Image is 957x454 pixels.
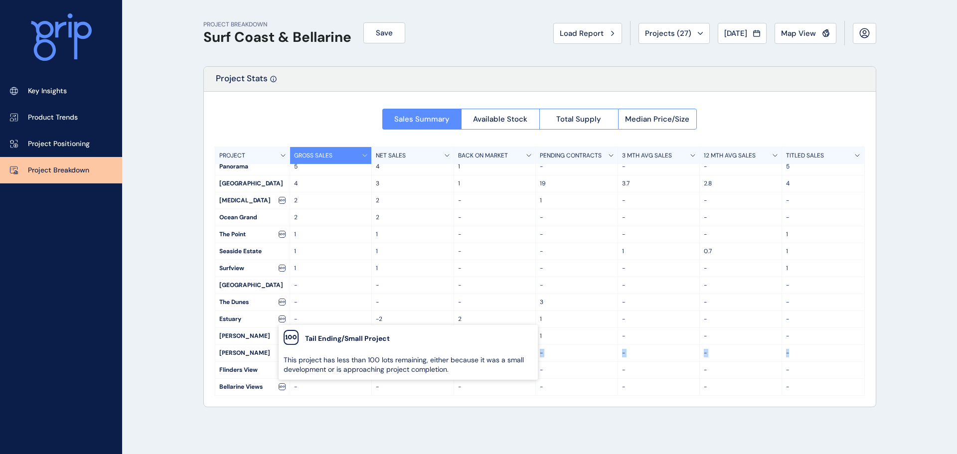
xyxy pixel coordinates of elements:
p: -2 [376,315,450,323]
p: 2 [458,315,532,323]
button: Load Report [553,23,622,44]
p: PROJECT BREAKDOWN [203,20,351,29]
p: - [704,230,778,239]
p: - [704,298,778,306]
p: 5 [294,162,368,171]
p: - [704,383,778,391]
button: Median Price/Size [618,109,697,130]
p: - [786,315,860,323]
div: Ocean Grand [215,209,290,226]
button: [DATE] [718,23,767,44]
div: Flinders View [215,362,290,378]
p: - [540,213,614,222]
p: - [458,264,532,273]
p: GROSS SALES [294,151,332,160]
p: 1 [786,247,860,256]
span: Available Stock [473,114,527,124]
div: [PERSON_NAME] [215,345,290,361]
p: - [704,213,778,222]
div: [GEOGRAPHIC_DATA] [215,175,290,192]
p: 4 [294,179,368,188]
p: - [458,230,532,239]
p: Key Insights [28,86,67,96]
p: - [704,196,778,205]
p: 0.7 [704,247,778,256]
button: Sales Summary [382,109,461,130]
p: Product Trends [28,113,78,123]
p: - [540,247,614,256]
p: Project Breakdown [28,165,89,175]
p: - [540,230,614,239]
p: Project Stats [216,73,268,91]
p: 2.8 [704,179,778,188]
button: Available Stock [461,109,540,130]
p: 2 [294,196,368,205]
p: PROJECT [219,151,245,160]
p: 1 [540,196,614,205]
p: - [704,366,778,374]
p: - [704,281,778,290]
p: - [786,281,860,290]
p: 4 [786,179,860,188]
p: 1 [622,247,696,256]
div: Bellarine Views [215,379,290,395]
p: - [294,383,368,391]
p: - [786,383,860,391]
p: - [622,315,696,323]
p: 3 [376,179,450,188]
div: [PERSON_NAME] [215,328,290,344]
p: - [376,383,450,391]
p: - [294,315,368,323]
p: - [786,213,860,222]
p: 3.7 [622,179,696,188]
p: 1 [294,247,368,256]
p: - [786,366,860,374]
span: Total Supply [556,114,601,124]
p: 1 [376,230,450,239]
div: Panorama [215,158,290,175]
p: - [540,366,614,374]
p: 1 [458,162,532,171]
span: [DATE] [724,28,747,38]
button: Projects (27) [638,23,710,44]
div: [MEDICAL_DATA] [215,192,290,209]
p: - [622,383,696,391]
button: Map View [775,23,836,44]
p: - [622,349,696,357]
p: 3 [540,298,614,306]
div: Estuary [215,311,290,327]
div: The Point [215,226,290,243]
p: - [704,162,778,171]
p: NET SALES [376,151,406,160]
p: 1 [786,264,860,273]
p: - [786,298,860,306]
p: - [622,196,696,205]
p: - [786,349,860,357]
p: - [704,332,778,340]
p: - [622,230,696,239]
p: - [622,281,696,290]
p: - [622,162,696,171]
p: - [786,332,860,340]
p: - [622,213,696,222]
p: 3 MTH AVG SALES [622,151,672,160]
p: - [622,298,696,306]
div: Surfview [215,260,290,277]
p: - [458,383,532,391]
p: - [540,162,614,171]
p: PENDING CONTRACTS [540,151,602,160]
p: 1 [540,332,614,340]
button: Save [363,22,405,43]
span: Median Price/Size [625,114,689,124]
p: - [704,315,778,323]
label: Tail Ending/Small Project [305,334,390,344]
span: Load Report [560,28,604,38]
h1: Surf Coast & Bellarine [203,29,351,46]
p: 1 [458,179,532,188]
p: - [786,196,860,205]
p: 2 [376,213,450,222]
p: - [458,298,532,306]
p: - [540,383,614,391]
p: - [704,264,778,273]
p: 1 [376,264,450,273]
